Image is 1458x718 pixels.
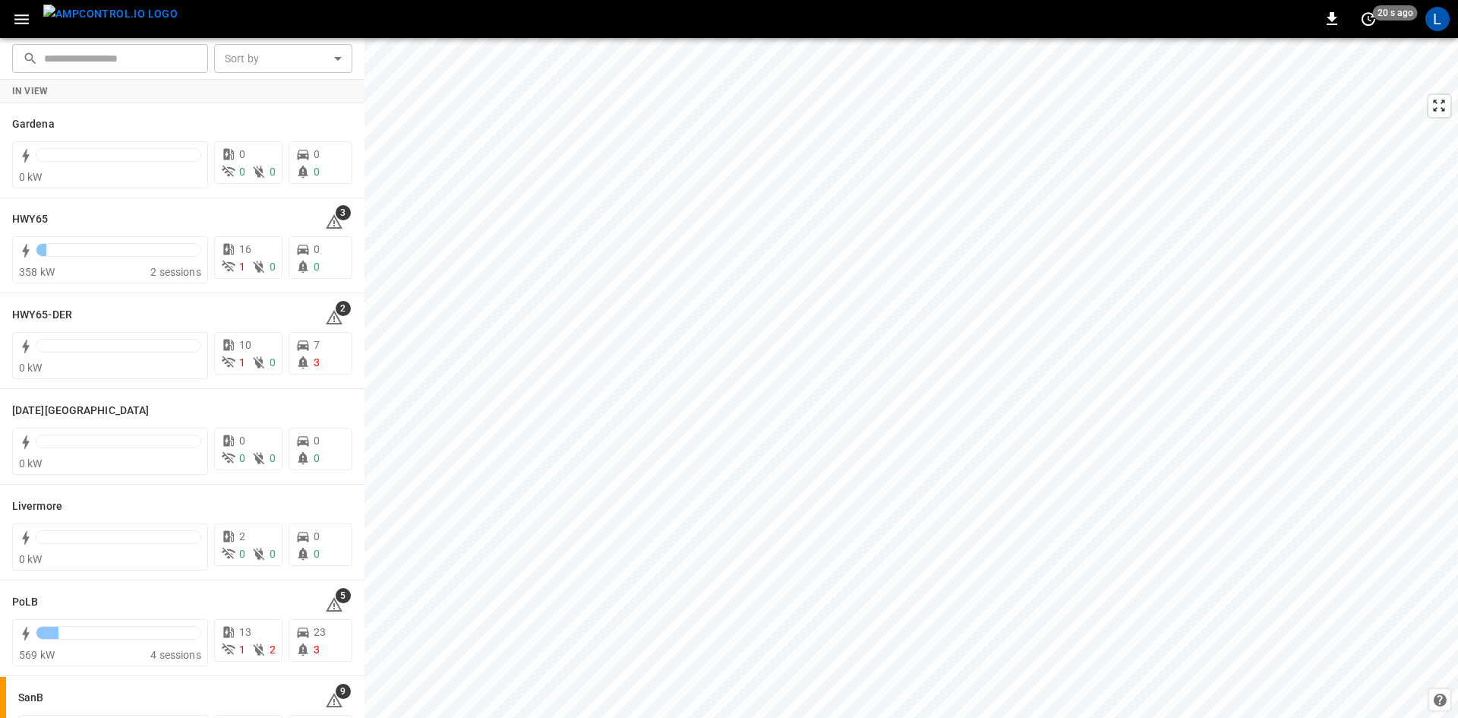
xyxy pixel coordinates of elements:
span: 4 sessions [150,649,201,661]
span: 0 [239,435,245,447]
span: 569 kW [19,649,55,661]
span: 0 [270,548,276,560]
span: 0 kW [19,553,43,565]
span: 0 kW [19,171,43,183]
span: 0 [270,261,276,273]
span: 5 [336,588,351,603]
span: 10 [239,339,251,351]
span: 0 kW [19,457,43,470]
span: 0 [239,166,245,178]
img: ampcontrol.io logo [43,5,178,24]
canvas: Map [364,38,1458,718]
strong: In View [12,86,49,96]
span: 16 [239,243,251,255]
span: 7 [314,339,320,351]
span: 0 [314,261,320,273]
span: 1 [239,644,245,656]
span: 0 [270,356,276,368]
span: 13 [239,626,251,638]
span: 0 [314,166,320,178]
span: 2 [239,530,245,542]
span: 0 [239,548,245,560]
span: 0 [270,166,276,178]
span: 2 [270,644,276,656]
span: 0 [314,548,320,560]
h6: PoLB [12,594,38,611]
span: 0 [314,530,320,542]
h6: Livermore [12,498,62,515]
span: 2 [336,301,351,316]
span: 23 [314,626,326,638]
h6: Gardena [12,116,55,133]
span: 358 kW [19,266,55,278]
h6: SanB [18,690,43,707]
span: 20 s ago [1373,5,1418,21]
span: 3 [314,644,320,656]
h6: Karma Center [12,403,149,419]
span: 0 [314,452,320,464]
span: 0 kW [19,362,43,374]
span: 0 [314,148,320,160]
span: 9 [336,684,351,699]
span: 0 [314,243,320,255]
h6: HWY65-DER [12,307,72,324]
span: 0 [314,435,320,447]
span: 0 [270,452,276,464]
span: 3 [314,356,320,368]
span: 3 [336,205,351,220]
span: 1 [239,261,245,273]
button: set refresh interval [1356,7,1381,31]
div: profile-icon [1425,7,1450,31]
span: 0 [239,148,245,160]
span: 0 [239,452,245,464]
span: 1 [239,356,245,368]
h6: HWY65 [12,211,49,228]
span: 2 sessions [150,266,201,278]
